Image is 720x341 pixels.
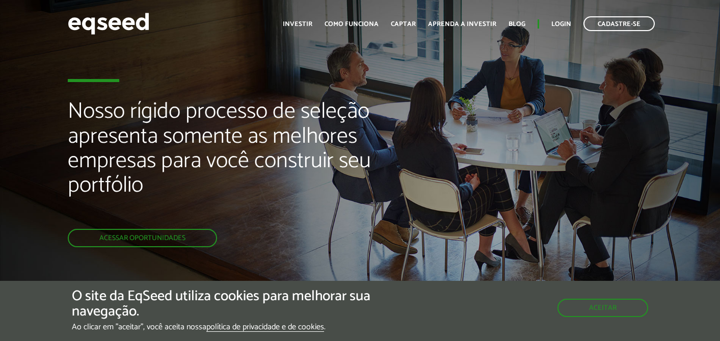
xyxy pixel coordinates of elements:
p: Ao clicar em "aceitar", você aceita nossa . [72,322,417,332]
a: Acessar oportunidades [68,229,217,247]
h5: O site da EqSeed utiliza cookies para melhorar sua navegação. [72,288,417,320]
a: política de privacidade e de cookies [206,323,324,332]
a: Como funciona [325,21,379,28]
a: Login [551,21,571,28]
h2: Nosso rígido processo de seleção apresenta somente as melhores empresas para você construir seu p... [68,99,413,229]
img: EqSeed [68,10,149,37]
a: Blog [509,21,525,28]
a: Investir [283,21,312,28]
button: Aceitar [557,299,648,317]
a: Aprenda a investir [428,21,496,28]
a: Captar [391,21,416,28]
a: Cadastre-se [583,16,655,31]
